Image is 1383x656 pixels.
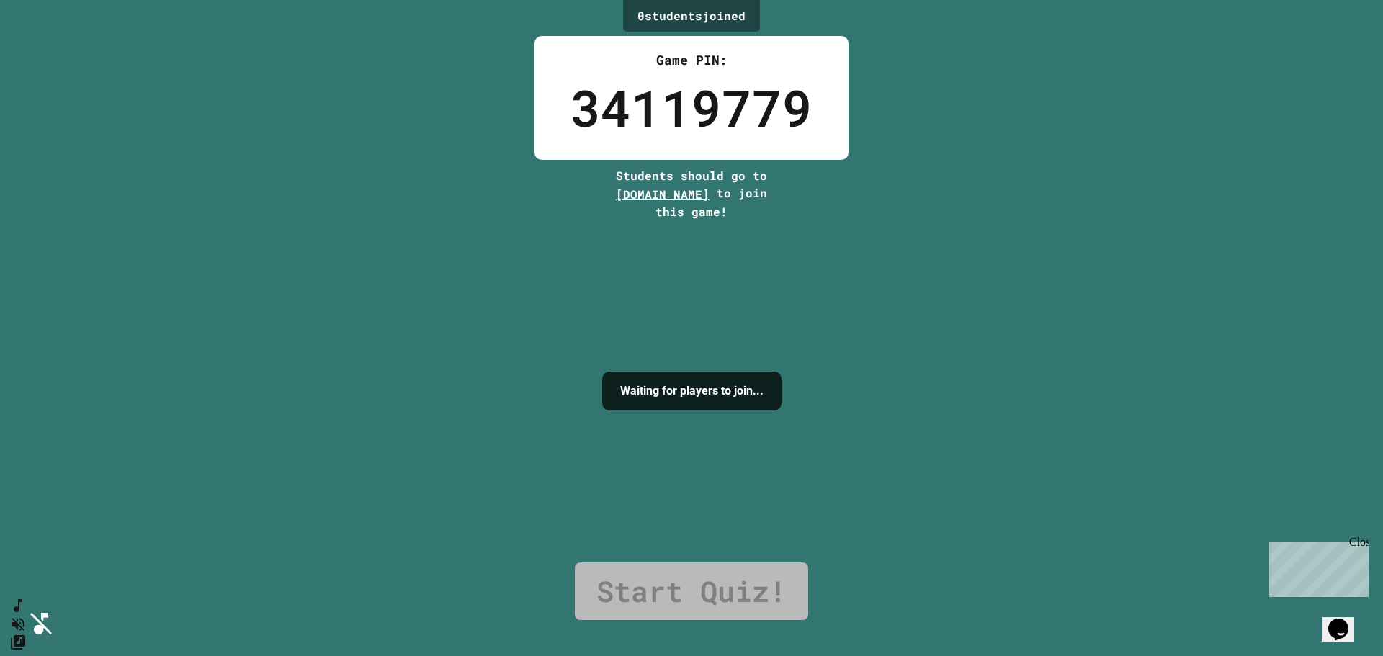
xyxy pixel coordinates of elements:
[1322,598,1369,642] iframe: chat widget
[601,167,782,220] div: Students should go to to join this game!
[570,70,813,145] div: 34119779
[9,633,27,651] button: Change Music
[575,562,808,620] a: Start Quiz!
[6,6,99,91] div: Chat with us now!Close
[620,382,764,400] h4: Waiting for players to join...
[616,187,710,202] span: [DOMAIN_NAME]
[9,615,27,633] button: Unmute music
[570,50,813,70] div: Game PIN:
[1263,536,1369,597] iframe: chat widget
[9,597,27,615] button: SpeedDial basic example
